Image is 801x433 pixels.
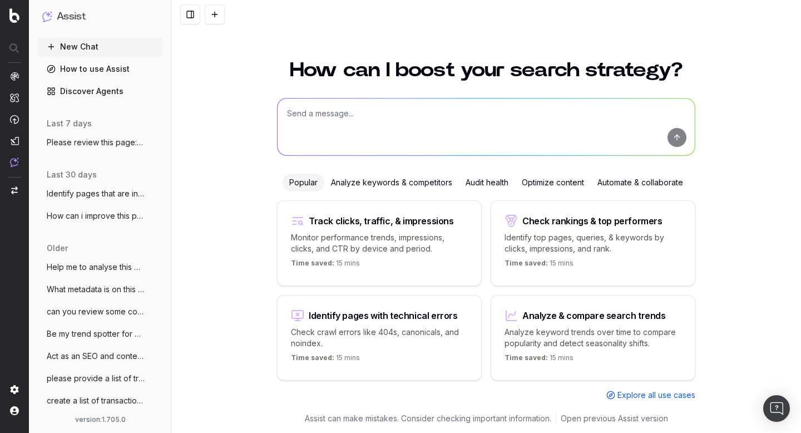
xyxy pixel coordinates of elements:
[38,370,162,387] button: please provide a list of transactional k
[47,118,92,129] span: last 7 days
[47,188,145,199] span: Identify pages that are in the status co
[522,311,666,320] div: Analyze & compare search trends
[47,169,97,180] span: last 30 days
[42,9,158,24] button: Assist
[47,328,145,339] span: Be my trend spotter for UHND (a notre da
[309,311,458,320] div: Identify pages with technical errors
[283,174,324,191] div: Popular
[38,258,162,276] button: Help me to analyse this page on the plus
[38,347,162,365] button: Act as an SEO and content expert. This a
[522,216,662,225] div: Check rankings & top performers
[459,174,515,191] div: Audit health
[38,392,162,410] button: create a list of transactional keywords
[324,174,459,191] div: Analyze keywords & competitors
[505,259,573,272] p: 15 mins
[38,60,162,78] a: How to use Assist
[291,327,468,349] p: Check crawl errors like 404s, canonicals, and noindex.
[515,174,591,191] div: Optimize content
[505,259,548,267] span: Time saved:
[57,9,86,24] h1: Assist
[47,210,145,222] span: How can i improve this page technically
[38,185,162,203] button: Identify pages that are in the status co
[591,174,690,191] div: Automate & collaborate
[617,390,695,401] span: Explore all use cases
[277,60,695,80] h1: How can I boost your search strategy?
[47,395,145,406] span: create a list of transactional keywords
[291,353,360,367] p: 15 mins
[47,137,145,148] span: Please review this page: [URL][DOMAIN_NAME]
[11,186,18,194] img: Switch project
[10,136,19,145] img: Studio
[291,259,360,272] p: 15 mins
[291,353,334,362] span: Time saved:
[305,413,551,424] p: Assist can make mistakes. Consider checking important information.
[38,325,162,343] button: Be my trend spotter for UHND (a notre da
[38,303,162,321] button: can you review some content on this page
[47,373,145,384] span: please provide a list of transactional k
[42,11,52,22] img: Assist
[505,327,681,349] p: Analyze keyword trends over time to compare popularity and detect seasonality shifts.
[47,351,145,362] span: Act as an SEO and content expert. This a
[10,72,19,81] img: Analytics
[10,406,19,415] img: My account
[561,413,668,424] a: Open previous Assist version
[9,8,19,23] img: Botify logo
[47,262,145,273] span: Help me to analyse this page on the plus
[38,134,162,151] button: Please review this page: [URL][DOMAIN_NAME]
[42,415,158,424] div: version: 1.705.0
[763,395,790,422] div: Open Intercom Messenger
[291,259,334,267] span: Time saved:
[309,216,454,225] div: Track clicks, traffic, & impressions
[505,353,573,367] p: 15 mins
[47,284,145,295] span: What metadata is on this page? [URL]
[10,385,19,394] img: Setting
[47,243,68,254] span: older
[10,115,19,124] img: Activation
[505,232,681,254] p: Identify top pages, queries, & keywords by clicks, impressions, and rank.
[10,158,19,167] img: Assist
[38,82,162,100] a: Discover Agents
[38,207,162,225] button: How can i improve this page technically
[505,353,548,362] span: Time saved:
[38,38,162,56] button: New Chat
[38,281,162,298] button: What metadata is on this page? [URL]
[47,306,145,317] span: can you review some content on this page
[606,390,695,401] a: Explore all use cases
[291,232,468,254] p: Monitor performance trends, impressions, clicks, and CTR by device and period.
[10,93,19,102] img: Intelligence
